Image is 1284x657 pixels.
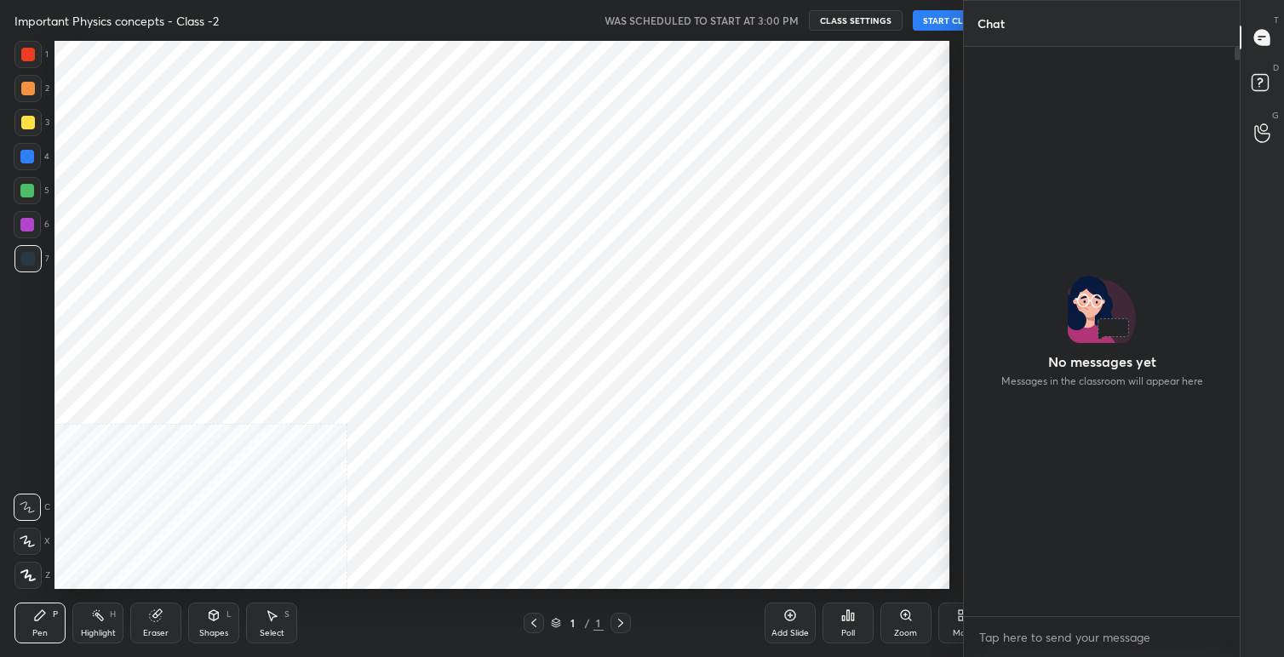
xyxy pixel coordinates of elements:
div: Highlight [81,629,116,637]
div: S [284,610,289,619]
div: 5 [14,177,49,204]
div: Pen [32,629,48,637]
div: Z [14,562,50,589]
div: / [585,618,590,628]
div: Eraser [143,629,169,637]
div: Add Slide [771,629,809,637]
div: More [953,629,974,637]
p: G [1272,109,1279,122]
button: START CLASS [913,10,989,31]
div: Zoom [894,629,917,637]
div: 7 [14,245,49,272]
div: L [226,610,232,619]
div: 1 [593,615,604,631]
div: H [110,610,116,619]
div: 3 [14,109,49,136]
div: 4 [14,143,49,170]
p: Chat [964,1,1018,46]
div: C [14,494,50,521]
div: X [14,528,50,555]
div: 1 [14,41,49,68]
div: Poll [841,629,855,637]
h5: WAS SCHEDULED TO START AT 3:00 PM [605,13,799,28]
p: D [1273,61,1279,74]
div: 1 [565,618,582,628]
div: 6 [14,211,49,238]
div: 2 [14,75,49,102]
div: Shapes [199,629,228,637]
div: Select [260,629,284,637]
p: T [1274,14,1279,26]
div: P [53,610,58,619]
h4: Important Physics concepts - Class -2 [14,13,219,29]
button: CLASS SETTINGS [809,10,903,31]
